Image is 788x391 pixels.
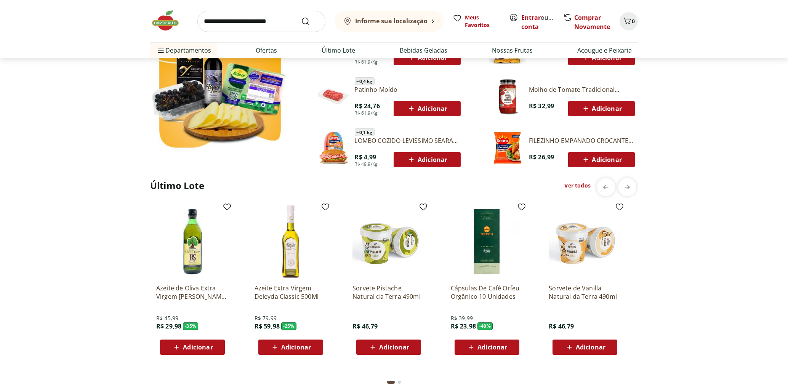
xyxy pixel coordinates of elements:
img: Cápsulas De Café Orfeu Orgânico 10 Unidades [451,205,523,278]
span: Adicionar [581,155,622,164]
span: R$ 46,79 [549,322,574,330]
img: Hortifruti [150,9,188,32]
button: Adicionar [394,101,460,116]
span: Adicionar [281,344,311,350]
span: R$ 24,76 [355,102,380,110]
a: Azeite de Oliva Extra Virgem [PERSON_NAME] 500ml [156,284,229,301]
b: Informe sua localização [355,17,428,25]
button: Carrinho [620,12,638,30]
span: ~ 0,4 kg [355,77,375,85]
span: - 40 % [477,322,493,330]
button: Adicionar [160,340,225,355]
img: Lombo Cozido Levíssimo Seara [315,130,352,166]
a: Criar conta [521,13,563,31]
span: Meus Favoritos [465,14,500,29]
span: Departamentos [156,41,211,59]
button: Adicionar [394,152,460,167]
span: Adicionar [407,104,447,113]
a: Açougue e Peixaria [577,46,632,55]
img: Azeite Extra Virgem Deleyda Classic 500Ml [255,205,327,278]
a: Último Lote [322,46,355,55]
span: Adicionar [477,344,507,350]
span: Adicionar [581,104,622,113]
span: R$ 46,79 [352,322,378,330]
img: Azeite de Oliva Extra Virgem Rafael Salgado 500ml [156,205,229,278]
span: R$ 32,99 [529,102,554,110]
a: Ofertas [256,46,277,55]
a: Meus Favoritos [453,14,500,29]
button: Adicionar [356,340,421,355]
button: Adicionar [553,340,617,355]
a: Molho de Tomate Tradicional Orgânico Natural Da Terra 330g [529,85,635,94]
span: R$ 79,99 [255,314,277,322]
span: Adicionar [183,344,213,350]
span: R$ 49,9/Kg [355,161,378,167]
input: search [197,11,325,32]
span: R$ 61,9/Kg [355,110,378,116]
span: - 25 % [281,322,296,330]
span: R$ 23,98 [451,322,476,330]
a: FILEZINHO EMPANADO CROCANTE SEARA 400G [529,136,635,145]
button: Adicionar [568,101,635,116]
span: R$ 61,9/Kg [355,59,378,65]
span: R$ 29,98 [156,322,181,330]
span: R$ 26,99 [529,153,554,161]
img: Sorvete de Vanilla Natural da Terra 490ml [549,205,621,278]
a: Azeite Extra Virgem Deleyda Classic 500Ml [255,284,327,301]
button: previous [597,178,615,196]
span: R$ 4,99 [355,153,376,161]
img: Sorvete Pistache Natural da Terra 490ml [352,205,425,278]
button: Adicionar [258,340,323,355]
button: Informe sua localização [335,11,444,32]
button: Adicionar [568,152,635,167]
button: Menu [156,41,165,59]
a: LOMBO COZIDO LEVISSIMO SEARA KG [355,136,461,145]
img: Patinho Moído [315,79,352,115]
span: R$ 59,98 [255,322,280,330]
a: Cápsulas De Café Orfeu Orgânico 10 Unidades [451,284,523,301]
span: - 35 % [183,322,198,330]
span: 0 [632,18,635,25]
a: Nossas Frutas [492,46,533,55]
span: R$ 45,99 [156,314,178,322]
a: Ver todos [565,182,591,189]
button: next [618,178,636,196]
button: Adicionar [455,340,519,355]
a: Entrar [521,13,541,22]
a: Patinho Moído [355,85,461,94]
img: Molho de Tomate Tradicional Orgânico Natural da Terra 330g [489,79,526,115]
a: Sorvete Pistache Natural da Terra 490ml [352,284,425,301]
span: Adicionar [576,344,605,350]
a: Sorvete de Vanilla Natural da Terra 490ml [549,284,621,301]
a: Bebidas Geladas [400,46,447,55]
span: ou [521,13,555,31]
span: Adicionar [407,155,447,164]
span: R$ 39,99 [451,314,473,322]
h2: Último Lote [150,179,204,192]
img: Filezinho Empanado Crocante Seara 400g [489,130,526,166]
span: Adicionar [379,344,409,350]
a: Comprar Novamente [574,13,610,31]
button: Submit Search [301,17,319,26]
span: ~ 0,1 kg [355,128,375,136]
